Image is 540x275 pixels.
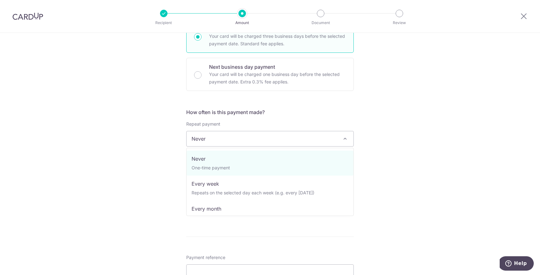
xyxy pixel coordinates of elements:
p: Amount [219,20,265,26]
small: Repeats on the selected day each week (e.g. every [DATE]) [192,190,314,195]
iframe: Opens a widget where you can find more information [500,256,534,272]
p: Recipient [141,20,187,26]
p: Review [376,20,422,26]
label: Repeat payment [186,121,220,127]
img: CardUp [12,12,43,20]
span: Payment reference [186,254,225,261]
span: Never [186,131,354,147]
p: Your card will be charged three business days before the selected payment date. Standard fee appl... [209,32,346,47]
p: Every week [192,180,348,187]
span: Never [187,131,353,146]
h5: How often is this payment made? [186,108,354,116]
small: One-time payment [192,165,230,170]
p: Your card will be charged one business day before the selected payment date. Extra 0.3% fee applies. [209,71,346,86]
p: Next business day payment [209,63,346,71]
p: Every month [192,205,348,212]
p: Never [192,155,348,162]
p: Document [297,20,344,26]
